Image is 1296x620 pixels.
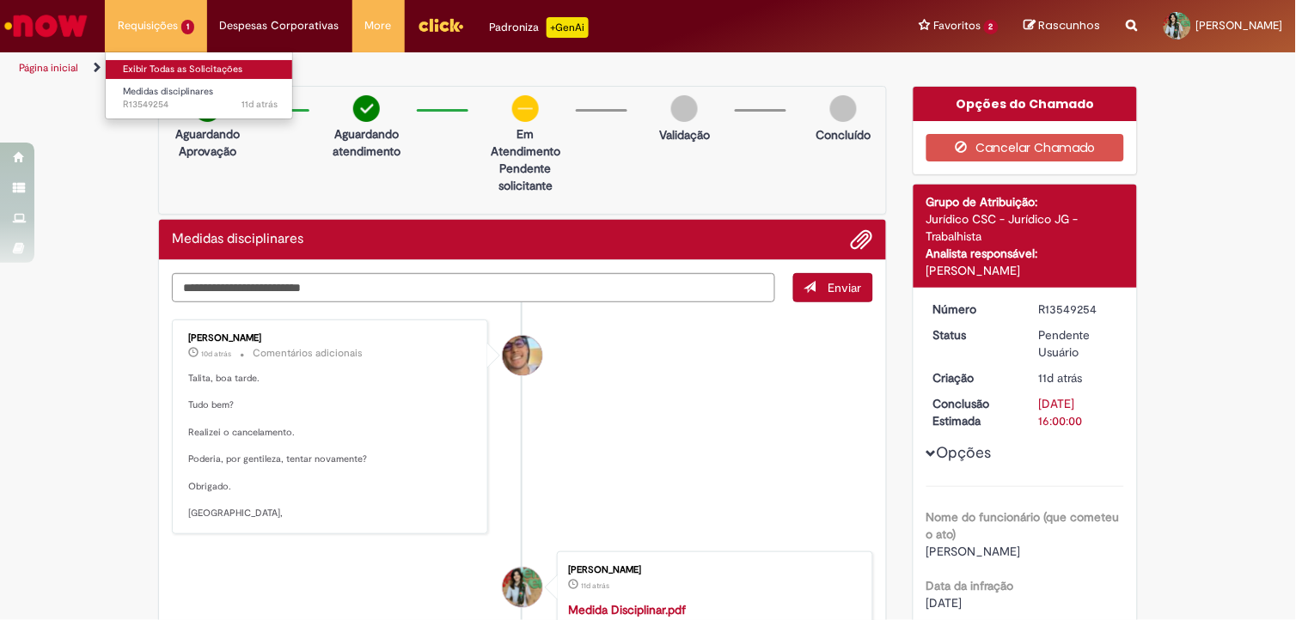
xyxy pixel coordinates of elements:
[484,160,567,194] p: Pendente solicitante
[1024,18,1101,34] a: Rascunhos
[503,568,542,607] div: Talita Samira Alberto Ghizoni
[172,273,775,302] textarea: Digite sua mensagem aqui...
[569,602,687,617] a: Medida Disciplinar.pdf
[201,349,231,359] time: 19/09/2025 16:29:03
[1039,17,1101,33] span: Rascunhos
[2,9,90,43] img: ServiceNow
[19,61,78,75] a: Página inicial
[920,395,1026,429] dt: Conclusão Estimada
[484,125,567,160] p: Em Atendimento
[920,369,1026,386] dt: Criação
[490,17,589,38] div: Padroniza
[816,126,871,143] p: Concluído
[984,20,999,34] span: 2
[828,280,862,295] span: Enviar
[123,98,278,112] span: R13549254
[1196,18,1283,33] span: [PERSON_NAME]
[503,336,542,375] div: Pedro Henrique De Oliveira Alves
[365,17,392,34] span: More
[569,565,855,575] div: [PERSON_NAME]
[926,544,1021,559] span: [PERSON_NAME]
[353,95,380,122] img: check-circle-green.png
[166,125,249,160] p: Aguardando Aprovação
[188,372,474,520] p: Talita, boa tarde. Tudo bem? Realizei o cancelamento. Poderia, por gentileza, tentar novamente? O...
[1038,369,1118,386] div: 19/09/2025 08:37:13
[201,349,231,359] span: 10d atrás
[926,595,963,611] span: [DATE]
[172,232,303,247] h2: Medidas disciplinares Histórico de tíquete
[926,245,1125,262] div: Analista responsável:
[105,52,293,119] ul: Requisições
[914,87,1138,121] div: Opções do Chamado
[241,98,278,111] time: 19/09/2025 08:37:14
[547,17,589,38] p: +GenAi
[920,301,1026,318] dt: Número
[1038,301,1118,318] div: R13549254
[106,82,295,114] a: Aberto R13549254 : Medidas disciplinares
[1038,395,1118,429] div: [DATE] 16:00:00
[1038,370,1082,386] time: 19/09/2025 08:37:13
[512,95,539,122] img: circle-minus.png
[793,273,873,302] button: Enviar
[123,85,213,98] span: Medidas disciplinares
[659,126,710,143] p: Validação
[118,17,178,34] span: Requisições
[851,228,873,251] button: Adicionar anexos
[188,333,474,343] div: [PERSON_NAME]
[106,60,295,79] a: Exibir Todas as Solicitações
[926,578,1014,593] b: Data da infração
[926,134,1125,161] button: Cancelar Chamado
[253,346,363,361] small: Comentários adicionais
[671,95,698,122] img: img-circle-grey.png
[418,12,464,38] img: click_logo_yellow_360x200.png
[582,580,610,591] time: 19/09/2025 08:36:48
[926,262,1125,279] div: [PERSON_NAME]
[830,95,857,122] img: img-circle-grey.png
[920,326,1026,343] dt: Status
[13,52,851,84] ul: Trilhas de página
[933,17,981,34] span: Favoritos
[1038,370,1082,386] span: 11d atrás
[220,17,339,34] span: Despesas Corporativas
[325,125,408,160] p: Aguardando atendimento
[926,210,1125,245] div: Jurídico CSC - Jurídico JG - Trabalhista
[926,509,1120,542] b: Nome do funcionário (que cometeu o ato)
[926,193,1125,210] div: Grupo de Atribuição:
[241,98,278,111] span: 11d atrás
[582,580,610,591] span: 11d atrás
[1038,326,1118,361] div: Pendente Usuário
[181,20,194,34] span: 1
